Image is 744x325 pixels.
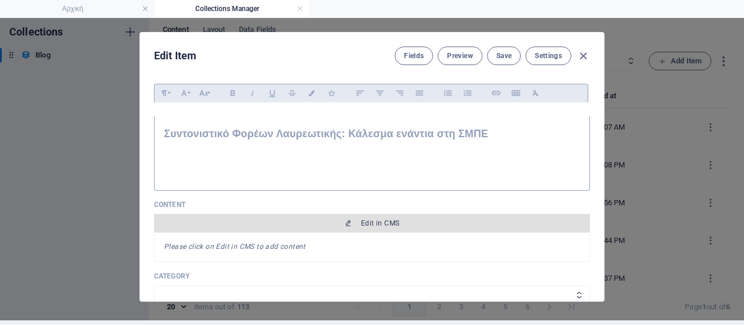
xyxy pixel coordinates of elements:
i: Edit HTML [554,79,572,97]
button: Preview [438,47,482,65]
button: Save [487,47,521,65]
em: Please click on Edit in CMS to add content [164,242,306,251]
button: Bold (Ctrl+B) [223,85,242,101]
span: Settings [535,51,562,60]
button: Insert Link [487,85,505,101]
h2: Edit Item [154,49,196,63]
button: Underline (Ctrl+U) [263,85,281,101]
button: Fields [395,47,433,65]
span: Save [496,51,512,60]
i: Open as overlay [572,79,590,97]
span: Fields [404,51,424,60]
button: Colors [302,85,321,101]
h4: Collections Manager [155,2,309,15]
button: Align Justify [410,85,428,101]
p: Content [154,200,590,209]
button: Strikethrough [282,85,301,101]
button: Align Right [390,85,409,101]
button: Icons [322,85,341,101]
button: Paragraph Format [155,85,173,101]
span: Edit in CMS [361,219,399,228]
span: Συντονιστικό Φορέων Λαυρεωτικής: Κάλεσμα ενάντια στη ΣΜΠΕ [164,128,488,140]
button: Italic (Ctrl+I) [243,85,262,101]
button: Settings [525,47,571,65]
p: Category [154,272,590,281]
button: Align Left [350,85,369,101]
button: Unordered List [438,85,457,101]
button: Ordered List [458,85,477,101]
button: Insert Table [506,85,525,101]
button: Clear Formatting [526,85,545,101]
span: Preview [447,51,473,60]
button: Font Size [194,85,213,101]
button: Edit in CMS [154,214,590,233]
button: Align Center [370,85,389,101]
button: Font Family [174,85,193,101]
